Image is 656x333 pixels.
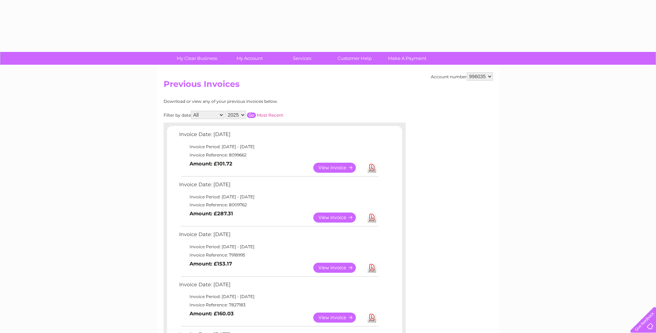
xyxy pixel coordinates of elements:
[313,163,364,173] a: View
[326,52,383,65] a: Customer Help
[177,151,380,159] td: Invoice Reference: 8099662
[190,261,232,267] b: Amount: £153.17
[177,292,380,301] td: Invoice Period: [DATE] - [DATE]
[368,313,376,323] a: Download
[313,213,364,223] a: View
[190,161,232,167] b: Amount: £101.72
[177,143,380,151] td: Invoice Period: [DATE] - [DATE]
[368,213,376,223] a: Download
[313,263,364,273] a: View
[379,52,436,65] a: Make A Payment
[164,79,493,92] h2: Previous Invoices
[190,210,233,217] b: Amount: £287.31
[313,313,364,323] a: View
[177,301,380,309] td: Invoice Reference: 7827183
[431,72,493,81] div: Account number
[177,130,380,143] td: Invoice Date: [DATE]
[368,163,376,173] a: Download
[274,52,331,65] a: Services
[190,310,234,317] b: Amount: £160.03
[164,111,345,119] div: Filter by date
[177,251,380,259] td: Invoice Reference: 7918995
[257,112,283,118] a: Most Recent
[164,99,345,104] div: Download or view any of your previous invoices below.
[368,263,376,273] a: Download
[177,280,380,293] td: Invoice Date: [DATE]
[177,193,380,201] td: Invoice Period: [DATE] - [DATE]
[221,52,278,65] a: My Account
[168,52,225,65] a: My Clear Business
[177,201,380,209] td: Invoice Reference: 8009762
[177,180,380,193] td: Invoice Date: [DATE]
[177,243,380,251] td: Invoice Period: [DATE] - [DATE]
[177,230,380,243] td: Invoice Date: [DATE]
